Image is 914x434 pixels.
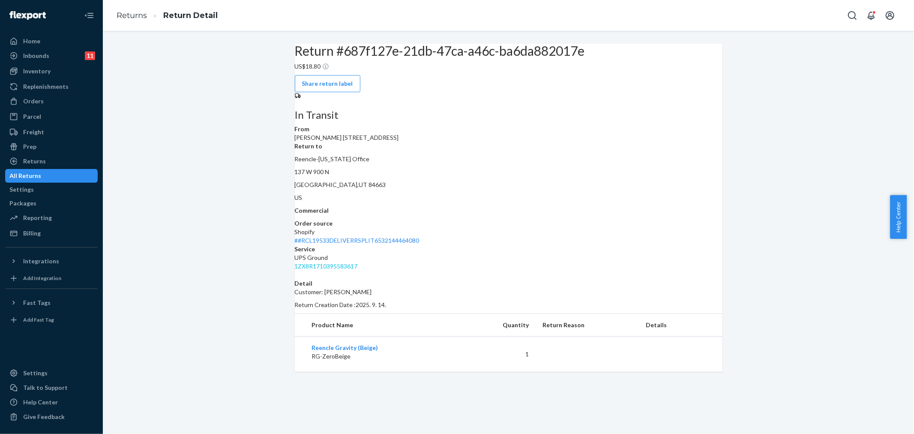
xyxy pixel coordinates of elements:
a: Settings [5,366,98,380]
h2: Return #687f127e-21db-47ca-a46c-ba6da882017e [295,44,722,58]
a: Add Integration [5,271,98,285]
a: Prep [5,140,98,154]
p: 137 W 900 N [295,168,722,176]
a: 1ZX8R1710395583617 [295,262,358,270]
div: Settings [23,369,48,377]
a: Returns [5,154,98,168]
a: Add Fast Tag [5,313,98,327]
p: US [295,193,722,202]
a: Replenishments [5,80,98,93]
dt: Return to [295,142,722,151]
a: Reporting [5,211,98,225]
a: Help Center [5,395,98,409]
a: Returns [117,11,147,20]
span: UPS Ground [295,254,328,261]
button: Share return label [295,75,360,92]
ol: breadcrumbs [110,3,225,28]
p: RG-ZeroBeige [312,352,456,361]
p: US$18.80 [295,62,722,71]
a: Home [5,34,98,48]
div: Add Integration [23,274,61,282]
dt: From [295,125,722,133]
a: Return Detail [163,11,218,20]
div: Packages [9,199,36,208]
div: Help Center [23,398,58,407]
button: Integrations [5,254,98,268]
a: ##RCL19533DELIVERRSPLIT6532144464080 [295,237,420,244]
th: Quantity [462,314,536,337]
div: Add Fast Tag [23,316,54,323]
a: Talk to Support [5,381,98,395]
div: Inbounds [23,51,49,60]
dt: Order source [295,219,722,228]
a: All Returns [5,169,98,183]
a: Billing [5,226,98,240]
div: Orders [23,97,44,105]
dt: Detail [295,279,722,288]
div: Integrations [23,257,59,265]
span: [PERSON_NAME] [STREET_ADDRESS] [295,134,399,141]
div: All Returns [9,172,41,180]
div: Reporting [23,214,52,222]
strong: Commercial [295,207,329,214]
p: [GEOGRAPHIC_DATA] , UT 84663 [295,181,722,189]
a: Reencle Gravity (Beige) [312,344,378,351]
div: Prep [23,142,36,151]
button: Help Center [890,195,907,239]
a: Parcel [5,110,98,124]
th: Product Name [295,314,462,337]
div: Replenishments [23,82,69,91]
th: Details [639,314,722,337]
div: 11 [85,51,95,60]
a: Inbounds11 [5,49,98,63]
h3: In Transit [295,109,722,121]
img: Flexport logo [9,11,46,20]
div: Freight [23,128,44,136]
button: Open account menu [881,7,899,24]
div: Fast Tags [23,298,51,307]
a: Settings [5,183,98,196]
th: Return Reason [536,314,639,337]
p: Customer: [PERSON_NAME] [295,288,722,296]
td: 1 [462,337,536,372]
a: Freight [5,125,98,139]
a: Packages [5,196,98,210]
div: Settings [9,185,34,194]
div: Give Feedback [23,413,65,421]
div: Shopify [295,228,722,245]
button: Close Navigation [81,7,98,24]
div: Parcel [23,112,41,121]
button: Fast Tags [5,296,98,310]
p: Return Creation Date : 2025. 9. 14. [295,301,722,309]
div: Home [23,37,40,45]
div: Inventory [23,67,51,75]
div: Talk to Support [23,383,68,392]
p: Reencle-[US_STATE] Office [295,155,722,163]
button: Give Feedback [5,410,98,424]
button: Open Search Box [844,7,861,24]
a: Orders [5,94,98,108]
button: Open notifications [863,7,880,24]
div: Returns [23,157,46,166]
div: Billing [23,229,41,238]
dt: Service [295,245,722,253]
a: Inventory [5,64,98,78]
